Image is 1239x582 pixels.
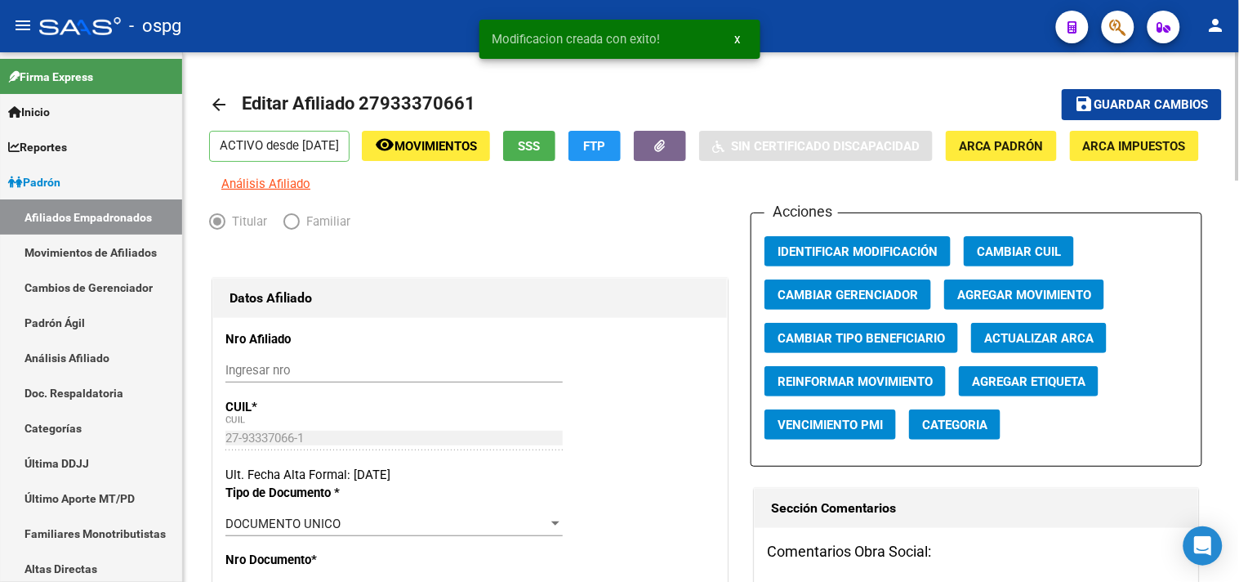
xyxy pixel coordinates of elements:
[922,418,987,432] span: Categoria
[225,551,372,569] p: Nro Documento
[519,139,541,154] span: SSS
[13,16,33,35] mat-icon: menu
[568,131,621,161] button: FTP
[778,418,883,432] span: Vencimiento PMI
[1183,526,1223,566] div: Open Intercom Messenger
[225,398,372,416] p: CUIL
[984,331,1094,346] span: Actualizar ARCA
[394,139,477,154] span: Movimientos
[764,366,946,396] button: Reinformar Movimiento
[221,177,310,191] span: Análisis Afiliado
[225,330,372,348] p: Nro Afiliado
[957,288,1091,302] span: Agregar Movimiento
[764,280,931,310] button: Cambiar Gerenciador
[1206,16,1226,35] mat-icon: person
[699,131,933,161] button: Sin Certificado Discapacidad
[971,323,1107,353] button: Actualizar ARCA
[764,236,951,266] button: Identificar Modificación
[225,484,372,502] p: Tipo de Documento *
[300,213,350,231] span: Familiar
[1075,94,1094,114] mat-icon: save
[778,374,933,389] span: Reinformar Movimiento
[972,374,1085,389] span: Agregar Etiqueta
[492,31,661,47] span: Modificacion creada con exito!
[959,139,1044,154] span: ARCA Padrón
[1094,98,1209,113] span: Guardar cambios
[764,200,838,223] h3: Acciones
[209,217,367,232] mat-radio-group: Elija una opción
[375,135,394,154] mat-icon: remove_red_eye
[584,139,606,154] span: FTP
[209,131,350,162] p: ACTIVO desde [DATE]
[503,131,555,161] button: SSS
[764,410,896,440] button: Vencimiento PMI
[778,244,938,259] span: Identificar Modificación
[731,139,920,154] span: Sin Certificado Discapacidad
[8,103,50,121] span: Inicio
[209,95,229,114] mat-icon: arrow_back
[1083,139,1186,154] span: ARCA Impuestos
[242,93,475,114] span: Editar Afiliado 27933370661
[944,280,1104,310] button: Agregar Movimiento
[8,173,60,191] span: Padrón
[225,466,715,484] div: Ult. Fecha Alta Formal: [DATE]
[909,410,1001,440] button: Categoria
[1062,89,1222,119] button: Guardar cambios
[964,236,1074,266] button: Cambiar CUIL
[977,244,1061,259] span: Cambiar CUIL
[8,68,93,86] span: Firma Express
[362,131,490,161] button: Movimientos
[722,25,754,54] button: x
[959,366,1099,396] button: Agregar Etiqueta
[8,138,67,156] span: Reportes
[778,288,918,302] span: Cambiar Gerenciador
[771,495,1182,522] h1: Sección Comentarios
[225,517,341,531] span: DOCUMENTO UNICO
[946,131,1057,161] button: ARCA Padrón
[764,323,958,353] button: Cambiar Tipo Beneficiario
[225,213,267,231] span: Titular
[767,540,1186,563] h3: Comentarios Obra Social:
[735,32,741,47] span: x
[129,8,181,44] span: - ospg
[1070,131,1199,161] button: ARCA Impuestos
[230,285,711,311] h1: Datos Afiliado
[778,331,945,346] span: Cambiar Tipo Beneficiario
